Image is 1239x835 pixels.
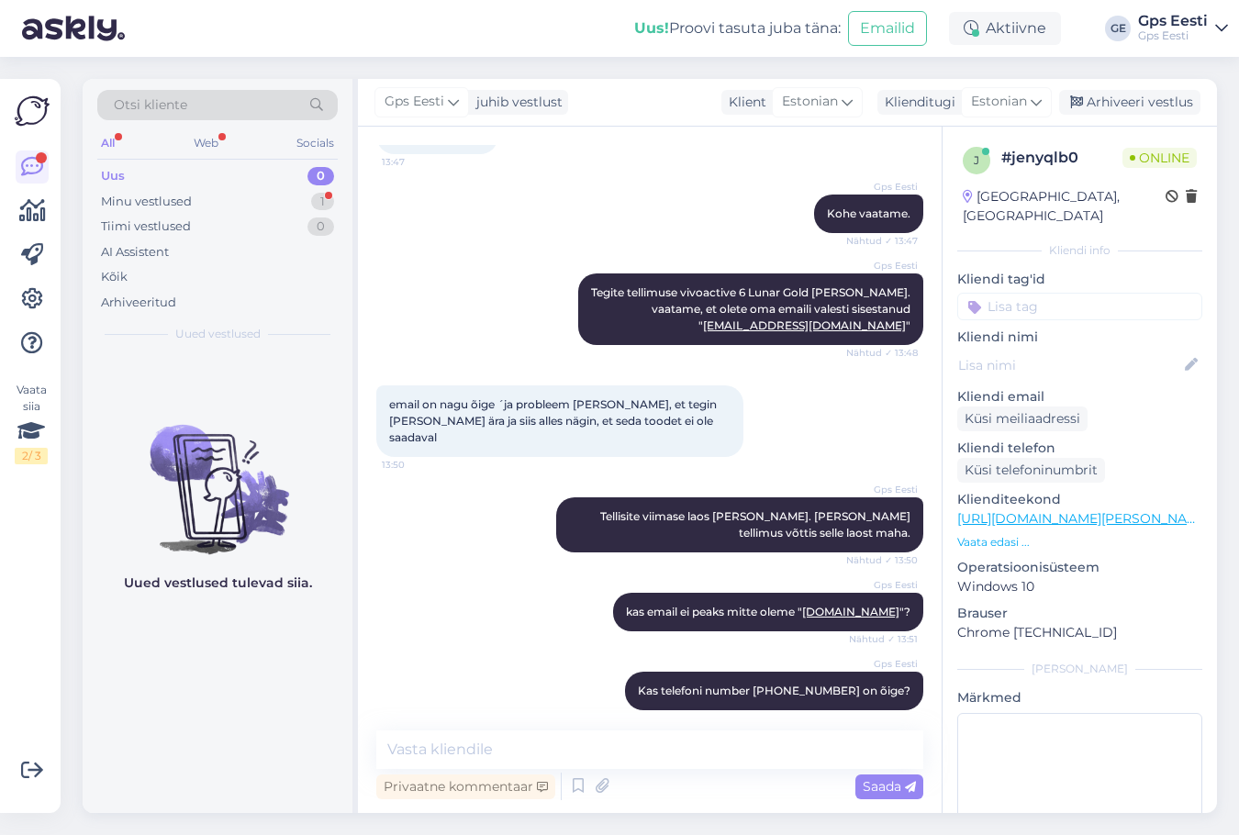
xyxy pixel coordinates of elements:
[101,243,169,262] div: AI Assistent
[101,193,192,211] div: Minu vestlused
[376,774,555,799] div: Privaatne kommentaar
[101,167,125,185] div: Uus
[957,406,1088,431] div: Küsi meiliaadressi
[83,392,352,557] img: No chats
[124,573,312,593] p: Uued vestlused tulevad siia.
[802,605,899,618] a: [DOMAIN_NAME]
[827,206,910,220] span: Kohe vaatame.
[957,661,1202,677] div: [PERSON_NAME]
[846,346,918,360] span: Nähtud ✓ 13:48
[957,604,1202,623] p: Brauser
[600,509,913,540] span: Tellisite viimase laos [PERSON_NAME]. [PERSON_NAME] tellimus võttis selle laost maha.
[382,155,451,169] span: 13:47
[949,12,1061,45] div: Aktiivne
[958,355,1181,375] input: Lisa nimi
[957,558,1202,577] p: Operatsioonisüsteem
[849,483,918,496] span: Gps Eesti
[190,131,222,155] div: Web
[175,326,261,342] span: Uued vestlused
[101,294,176,312] div: Arhiveeritud
[634,17,841,39] div: Proovi tasuta juba täna:
[626,605,910,618] span: kas email ei peaks mitte oleme " "?
[1122,148,1197,168] span: Online
[957,328,1202,347] p: Kliendi nimi
[782,92,838,112] span: Estonian
[311,193,334,211] div: 1
[957,510,1211,527] a: [URL][DOMAIN_NAME][PERSON_NAME]
[1059,90,1200,115] div: Arhiveeri vestlus
[721,93,766,112] div: Klient
[1138,28,1208,43] div: Gps Eesti
[101,217,191,236] div: Tiimi vestlused
[15,382,48,464] div: Vaata siia
[957,458,1105,483] div: Küsi telefoninumbrit
[293,131,338,155] div: Socials
[957,387,1202,406] p: Kliendi email
[382,458,451,472] span: 13:50
[307,167,334,185] div: 0
[849,657,918,671] span: Gps Eesti
[957,623,1202,642] p: Chrome [TECHNICAL_ID]
[849,632,918,646] span: Nähtud ✓ 13:51
[15,448,48,464] div: 2 / 3
[848,11,927,46] button: Emailid
[957,242,1202,259] div: Kliendi info
[15,94,50,128] img: Askly Logo
[849,259,918,273] span: Gps Eesti
[849,711,918,725] span: Nähtud ✓ 13:51
[703,318,906,332] a: [EMAIL_ADDRESS][DOMAIN_NAME]
[307,217,334,236] div: 0
[638,684,910,697] span: Kas telefoni number [PHONE_NUMBER] on õige?
[591,285,910,332] span: Tegite tellimuse vivoactive 6 Lunar Gold [PERSON_NAME]. vaatame, et olete oma emaili valesti sise...
[974,153,979,167] span: j
[97,131,118,155] div: All
[957,577,1202,596] p: Windows 10
[963,187,1166,226] div: [GEOGRAPHIC_DATA], [GEOGRAPHIC_DATA]
[389,397,720,444] span: email on nagu õige ´ja probleem [PERSON_NAME], et tegin [PERSON_NAME] ära ja siis alles nägin, et...
[849,180,918,194] span: Gps Eesti
[957,293,1202,320] input: Lisa tag
[849,578,918,592] span: Gps Eesti
[1138,14,1208,28] div: Gps Eesti
[846,234,918,248] span: Nähtud ✓ 13:47
[1001,147,1122,169] div: # jenyqlb0
[957,534,1202,551] p: Vaata edasi ...
[971,92,1027,112] span: Estonian
[1138,14,1228,43] a: Gps EestiGps Eesti
[957,270,1202,289] p: Kliendi tag'id
[877,93,955,112] div: Klienditugi
[846,553,918,567] span: Nähtud ✓ 13:50
[957,688,1202,707] p: Märkmed
[863,778,916,795] span: Saada
[101,268,128,286] div: Kõik
[1105,16,1131,41] div: GE
[114,95,187,115] span: Otsi kliente
[385,92,444,112] span: Gps Eesti
[469,93,563,112] div: juhib vestlust
[957,439,1202,458] p: Kliendi telefon
[634,19,669,37] b: Uus!
[957,490,1202,509] p: Klienditeekond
